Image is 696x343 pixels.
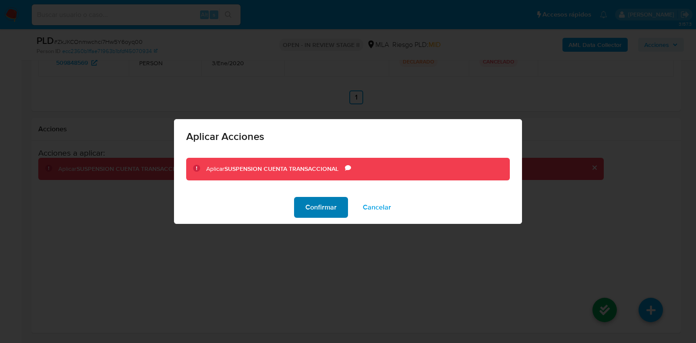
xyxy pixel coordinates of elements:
[363,198,391,217] span: Cancelar
[206,165,345,173] div: Aplicar
[224,164,338,173] b: SUSPENSION CUENTA TRANSACCIONAL
[294,197,348,218] button: Confirmar
[351,197,402,218] button: Cancelar
[305,198,337,217] span: Confirmar
[186,131,510,142] span: Aplicar Acciones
